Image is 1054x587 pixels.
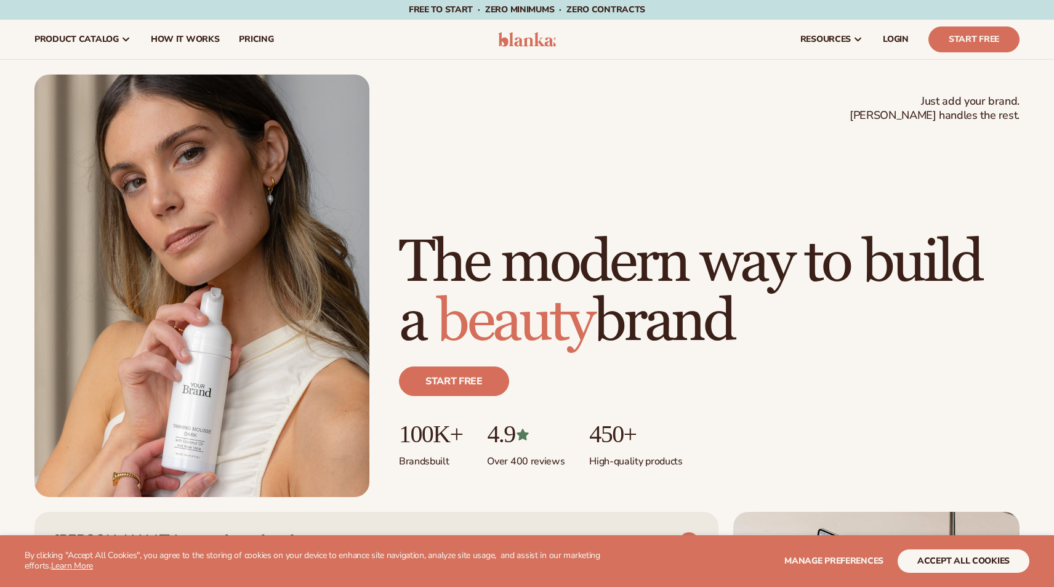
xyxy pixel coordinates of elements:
span: How It Works [151,34,220,44]
p: 450+ [589,421,682,448]
button: Manage preferences [784,549,883,573]
a: How It Works [141,20,230,59]
a: resources [790,20,873,59]
a: VIEW PRODUCTS [591,532,699,551]
button: accept all cookies [898,549,1029,573]
a: Start Free [928,26,1020,52]
p: 4.9 [487,421,565,448]
span: product catalog [34,34,119,44]
p: High-quality products [589,448,682,468]
span: resources [800,34,851,44]
a: Learn More [51,560,93,572]
a: Start free [399,366,509,396]
p: Over 400 reviews [487,448,565,468]
p: By clicking "Accept All Cookies", you agree to the storing of cookies on your device to enhance s... [25,551,622,572]
span: LOGIN [883,34,909,44]
span: Just add your brand. [PERSON_NAME] handles the rest. [850,94,1020,123]
img: Female holding tanning mousse. [34,75,369,497]
span: pricing [239,34,273,44]
span: beauty [436,286,593,358]
a: product catalog [25,20,141,59]
a: pricing [229,20,283,59]
span: Free to start · ZERO minimums · ZERO contracts [409,4,645,15]
img: logo [498,32,557,47]
a: LOGIN [873,20,919,59]
p: Brands built [399,448,462,468]
span: Manage preferences [784,555,883,567]
h1: The modern way to build a brand [399,233,1020,352]
p: 100K+ [399,421,462,448]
